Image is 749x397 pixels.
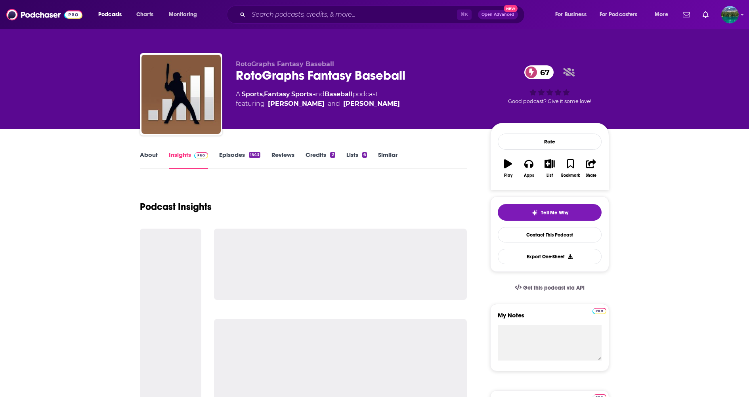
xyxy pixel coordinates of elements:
[680,8,693,21] a: Show notifications dropdown
[93,8,132,21] button: open menu
[328,99,340,109] span: and
[271,151,294,169] a: Reviews
[504,5,518,12] span: New
[594,8,649,21] button: open menu
[699,8,712,21] a: Show notifications dropdown
[498,154,518,183] button: Play
[560,154,581,183] button: Bookmark
[498,227,602,242] a: Contact This Podcast
[581,154,602,183] button: Share
[312,90,325,98] span: and
[655,9,668,20] span: More
[600,9,638,20] span: For Podcasters
[343,99,400,109] a: [PERSON_NAME]
[194,152,208,158] img: Podchaser Pro
[249,152,260,158] div: 1543
[236,60,334,68] span: RotoGraphs Fantasy Baseball
[140,201,212,213] h1: Podcast Insights
[508,278,591,298] a: Get this podcast via API
[721,6,739,23] img: User Profile
[541,210,568,216] span: Tell Me Why
[498,134,602,150] div: Rate
[490,60,609,109] div: 67Good podcast? Give it some love!
[242,90,263,98] a: Sports
[550,8,596,21] button: open menu
[539,154,560,183] button: List
[721,6,739,23] button: Show profile menu
[531,210,538,216] img: tell me why sparkle
[378,151,397,169] a: Similar
[532,65,554,79] span: 67
[481,13,514,17] span: Open Advanced
[504,173,512,178] div: Play
[721,6,739,23] span: Logged in as SamTest2341
[592,307,606,314] a: Pro website
[140,151,158,169] a: About
[141,55,221,134] img: RotoGraphs Fantasy Baseball
[457,10,472,20] span: ⌘ K
[518,154,539,183] button: Apps
[264,90,312,98] a: Fantasy Sports
[524,173,534,178] div: Apps
[498,204,602,221] button: tell me why sparkleTell Me Why
[524,65,554,79] a: 67
[236,90,400,109] div: A podcast
[330,152,335,158] div: 2
[98,9,122,20] span: Podcasts
[586,173,596,178] div: Share
[236,99,400,109] span: featuring
[523,284,585,291] span: Get this podcast via API
[346,151,367,169] a: Lists6
[169,9,197,20] span: Monitoring
[592,308,606,314] img: Podchaser Pro
[478,10,518,19] button: Open AdvancedNew
[234,6,532,24] div: Search podcasts, credits, & more...
[498,249,602,264] button: Export One-Sheet
[649,8,678,21] button: open menu
[498,311,602,325] label: My Notes
[306,151,335,169] a: Credits2
[561,173,580,178] div: Bookmark
[6,7,82,22] img: Podchaser - Follow, Share and Rate Podcasts
[263,90,264,98] span: ,
[163,8,207,21] button: open menu
[136,9,153,20] span: Charts
[362,152,367,158] div: 6
[219,151,260,169] a: Episodes1543
[268,99,325,109] a: [PERSON_NAME]
[131,8,158,21] a: Charts
[508,98,591,104] span: Good podcast? Give it some love!
[169,151,208,169] a: InsightsPodchaser Pro
[546,173,553,178] div: List
[325,90,353,98] a: Baseball
[248,8,457,21] input: Search podcasts, credits, & more...
[555,9,587,20] span: For Business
